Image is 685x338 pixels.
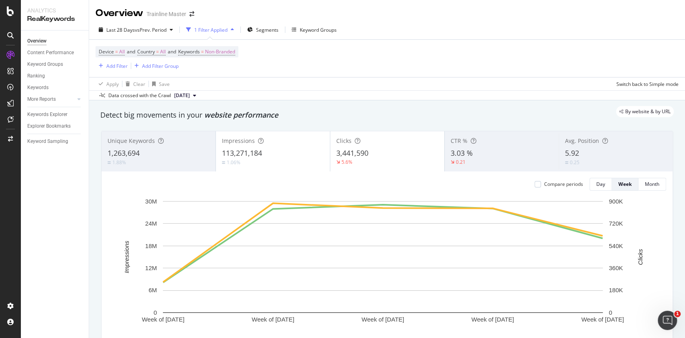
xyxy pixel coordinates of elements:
[565,161,568,164] img: Equal
[189,11,194,17] div: arrow-right-arrow-left
[201,48,204,55] span: =
[451,137,468,145] span: CTR %
[108,137,155,145] span: Unique Keywords
[183,23,237,36] button: 1 Filter Applied
[154,309,157,316] text: 0
[565,148,579,158] span: 5.92
[99,48,114,55] span: Device
[596,181,605,187] div: Day
[108,161,111,164] img: Equal
[581,316,624,323] text: Week of [DATE]
[336,137,352,145] span: Clicks
[171,91,199,100] button: [DATE]
[148,287,157,293] text: 6M
[658,311,677,330] iframe: Intercom live chat
[27,60,83,69] a: Keyword Groups
[133,81,145,88] div: Clear
[27,95,56,104] div: More Reports
[609,309,612,316] text: 0
[205,46,235,57] span: Non-Branded
[618,181,632,187] div: Week
[194,26,228,33] div: 1 Filter Applied
[27,95,75,104] a: More Reports
[174,92,190,99] span: 2025 Sep. 7th
[362,316,404,323] text: Week of [DATE]
[27,37,47,45] div: Overview
[27,72,83,80] a: Ranking
[142,316,184,323] text: Week of [DATE]
[252,316,294,323] text: Week of [DATE]
[131,61,179,71] button: Add Filter Group
[341,159,352,165] div: 5.6%
[300,26,337,33] div: Keyword Groups
[227,159,240,166] div: 1.06%
[145,198,157,205] text: 30M
[616,81,679,88] div: Switch back to Simple mode
[612,178,638,191] button: Week
[27,60,63,69] div: Keyword Groups
[27,110,83,119] a: Keywords Explorer
[609,287,623,293] text: 180K
[256,26,278,33] span: Segments
[336,148,368,158] span: 3,441,590
[570,159,579,166] div: 0.25
[27,72,45,80] div: Ranking
[156,48,159,55] span: =
[27,49,83,57] a: Content Performance
[119,46,125,57] span: All
[472,316,514,323] text: Week of [DATE]
[27,6,82,14] div: Analytics
[145,220,157,227] text: 24M
[222,161,225,164] img: Equal
[609,242,623,249] text: 540K
[160,46,166,57] span: All
[96,23,176,36] button: Last 28 DaysvsPrev. Period
[106,26,135,33] span: Last 28 Days
[145,242,157,249] text: 18M
[544,181,583,187] div: Compare periods
[96,77,119,90] button: Apply
[149,77,170,90] button: Save
[565,137,599,145] span: Avg. Position
[27,83,83,92] a: Keywords
[222,137,255,145] span: Impressions
[637,248,644,265] text: Clicks
[135,26,167,33] span: vs Prev. Period
[123,240,130,273] text: Impressions
[145,265,157,271] text: 12M
[27,110,67,119] div: Keywords Explorer
[609,220,623,227] text: 720K
[106,63,128,69] div: Add Filter
[96,6,143,20] div: Overview
[27,137,68,146] div: Keyword Sampling
[451,148,473,158] span: 3.03 %
[127,48,135,55] span: and
[159,81,170,88] div: Save
[142,63,179,69] div: Add Filter Group
[27,49,74,57] div: Content Performance
[645,181,659,187] div: Month
[456,159,465,165] div: 0.21
[244,23,282,36] button: Segments
[96,61,128,71] button: Add Filter
[168,48,176,55] span: and
[122,77,145,90] button: Clear
[106,81,119,88] div: Apply
[27,14,82,24] div: RealKeywords
[108,197,658,337] svg: A chart.
[613,77,679,90] button: Switch back to Simple mode
[589,178,612,191] button: Day
[638,178,666,191] button: Month
[27,122,71,130] div: Explorer Bookmarks
[289,23,340,36] button: Keyword Groups
[222,148,262,158] span: 113,271,184
[27,137,83,146] a: Keyword Sampling
[674,311,681,317] span: 1
[108,92,171,99] div: Data crossed with the Crawl
[27,37,83,45] a: Overview
[625,109,671,114] span: By website & by URL
[27,122,83,130] a: Explorer Bookmarks
[112,159,126,166] div: 1.88%
[609,265,623,271] text: 360K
